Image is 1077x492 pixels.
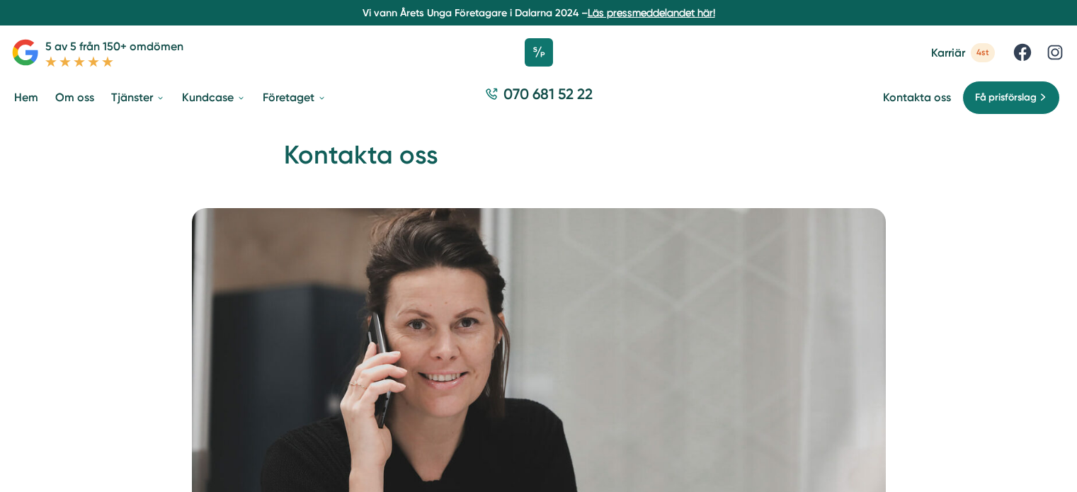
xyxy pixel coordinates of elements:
span: 070 681 52 22 [503,84,593,104]
h1: Kontakta oss [284,138,794,184]
a: 070 681 52 22 [479,84,598,111]
p: 5 av 5 från 150+ omdömen [45,38,183,55]
a: Karriär 4st [931,43,995,62]
span: 4st [971,43,995,62]
a: Tjänster [108,79,168,115]
a: Hem [11,79,41,115]
a: Företaget [260,79,329,115]
p: Vi vann Årets Unga Företagare i Dalarna 2024 – [6,6,1071,20]
span: Få prisförslag [975,90,1037,105]
a: Få prisförslag [962,81,1060,115]
a: Kundcase [179,79,249,115]
span: Karriär [931,46,965,59]
a: Om oss [52,79,97,115]
a: Läs pressmeddelandet här! [588,7,715,18]
a: Kontakta oss [883,91,951,104]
